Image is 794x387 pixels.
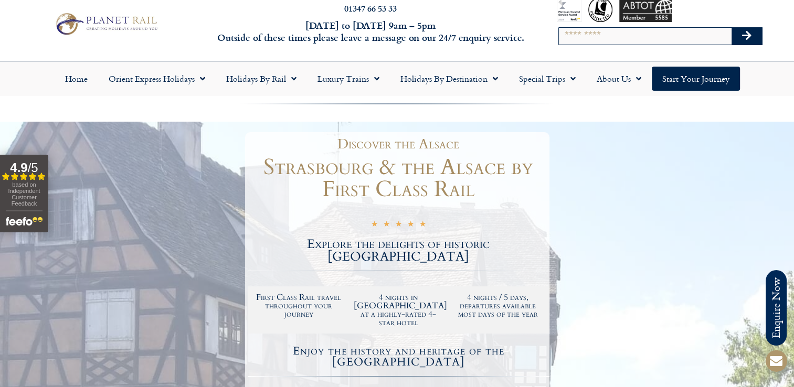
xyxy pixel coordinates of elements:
[407,219,414,231] i: ★
[248,156,549,200] h1: Strasbourg & the Alsace by First Class Rail
[51,10,160,37] img: Planet Rail Train Holidays Logo
[249,346,548,368] h4: Enjoy the history and heritage of the [GEOGRAPHIC_DATA]
[419,219,426,231] i: ★
[307,67,390,91] a: Luxury Trains
[586,67,652,91] a: About Us
[216,67,307,91] a: Holidays by Rail
[55,67,98,91] a: Home
[253,137,544,151] h1: Discover the Alsace
[354,293,443,327] h2: 4 nights in [GEOGRAPHIC_DATA] at a highly-rated 4-star hotel
[371,218,426,231] div: 5/5
[453,293,543,318] h2: 4 nights / 5 days, departures available most days of the year
[371,219,378,231] i: ★
[390,67,509,91] a: Holidays by Destination
[509,67,586,91] a: Special Trips
[732,28,762,45] button: Search
[652,67,740,91] a: Start your Journey
[395,219,402,231] i: ★
[383,219,390,231] i: ★
[248,238,549,263] h2: Explore the delights of historic [GEOGRAPHIC_DATA]
[98,67,216,91] a: Orient Express Holidays
[344,2,397,14] a: 01347 66 53 33
[255,293,344,318] h2: First Class Rail travel throughout your journey
[214,19,526,44] h6: [DATE] to [DATE] 9am – 5pm Outside of these times please leave a message on our 24/7 enquiry serv...
[5,67,789,91] nav: Menu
